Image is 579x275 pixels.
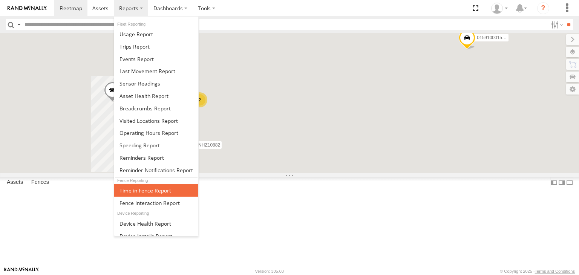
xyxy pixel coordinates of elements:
[114,65,198,77] a: Last Movement Report
[114,230,198,242] a: Device Installs Report
[114,115,198,127] a: Visited Locations Report
[558,177,565,188] label: Dock Summary Table to the Right
[4,267,39,275] a: Visit our Website
[114,151,198,164] a: Reminders Report
[114,127,198,139] a: Asset Operating Hours Report
[114,28,198,40] a: Usage Report
[566,177,573,188] label: Hide Summary Table
[500,269,575,273] div: © Copyright 2025 -
[114,53,198,65] a: Full Events Report
[16,19,22,30] label: Search Query
[114,77,198,90] a: Sensor Readings
[550,177,558,188] label: Dock Summary Table to the Left
[8,6,47,11] img: rand-logo.svg
[114,217,198,230] a: Device Health Report
[198,142,220,148] span: NHZ10882
[537,2,549,14] i: ?
[477,35,515,40] span: 015910001545733
[3,177,27,188] label: Assets
[566,84,579,95] label: Map Settings
[114,164,198,176] a: Service Reminder Notifications Report
[489,3,510,14] div: Zulema McIntosch
[114,197,198,209] a: Fence Interaction Report
[114,40,198,53] a: Trips Report
[114,139,198,151] a: Fleet Speed Report
[114,102,198,115] a: Breadcrumbs Report
[192,92,207,107] div: 2
[28,177,53,188] label: Fences
[114,90,198,102] a: Asset Health Report
[548,19,564,30] label: Search Filter Options
[114,184,198,197] a: Time in Fences Report
[535,269,575,273] a: Terms and Conditions
[255,269,284,273] div: Version: 305.03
